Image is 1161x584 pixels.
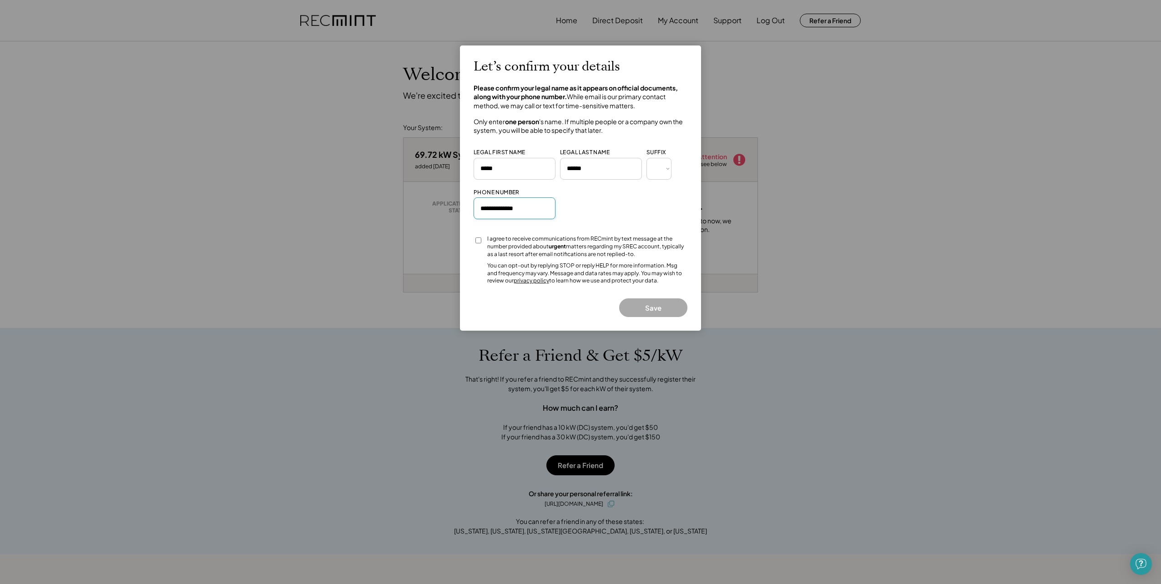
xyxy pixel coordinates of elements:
[474,189,520,196] div: PHONE NUMBER
[487,235,687,258] div: I agree to receive communications from RECmint by text message at the number provided about matte...
[474,84,687,111] h4: While email is our primary contact method, we may call or text for time-sensitive matters.
[474,149,525,156] div: LEGAL FIRST NAME
[1130,553,1152,575] div: Open Intercom Messenger
[505,117,539,126] strong: one person
[487,262,687,285] div: You can opt-out by replying STOP or reply HELP for more information. Msg and frequency may vary. ...
[474,84,679,101] strong: Please confirm your legal name as it appears on official documents, along with your phone number.
[549,243,566,250] strong: urgent
[514,277,549,284] a: privacy policy
[646,149,666,156] div: SUFFIX
[619,298,687,317] button: Save
[474,59,620,75] h2: Let’s confirm your details
[560,149,610,156] div: LEGAL LAST NAME
[474,117,687,135] h4: Only enter 's name. If multiple people or a company own the system, you will be able to specify t...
